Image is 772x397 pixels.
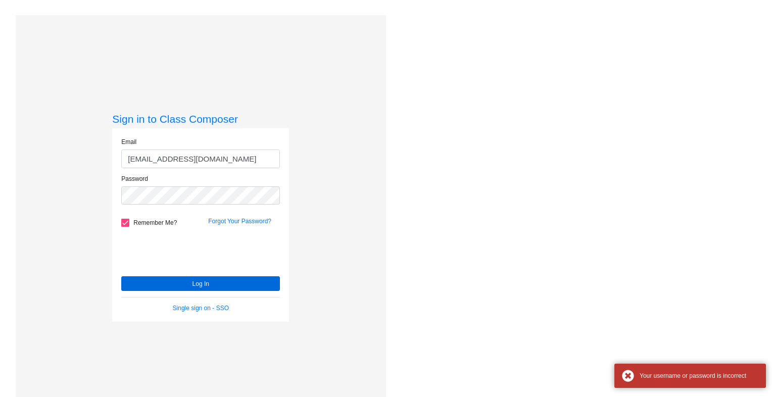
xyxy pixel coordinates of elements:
[133,217,177,229] span: Remember Me?
[640,371,758,380] div: Your username or password is incorrect
[208,218,271,225] a: Forgot Your Password?
[121,232,275,271] iframe: reCAPTCHA
[121,276,280,291] button: Log In
[121,174,148,183] label: Password
[173,305,229,312] a: Single sign on - SSO
[121,137,136,146] label: Email
[112,113,289,125] h3: Sign in to Class Composer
